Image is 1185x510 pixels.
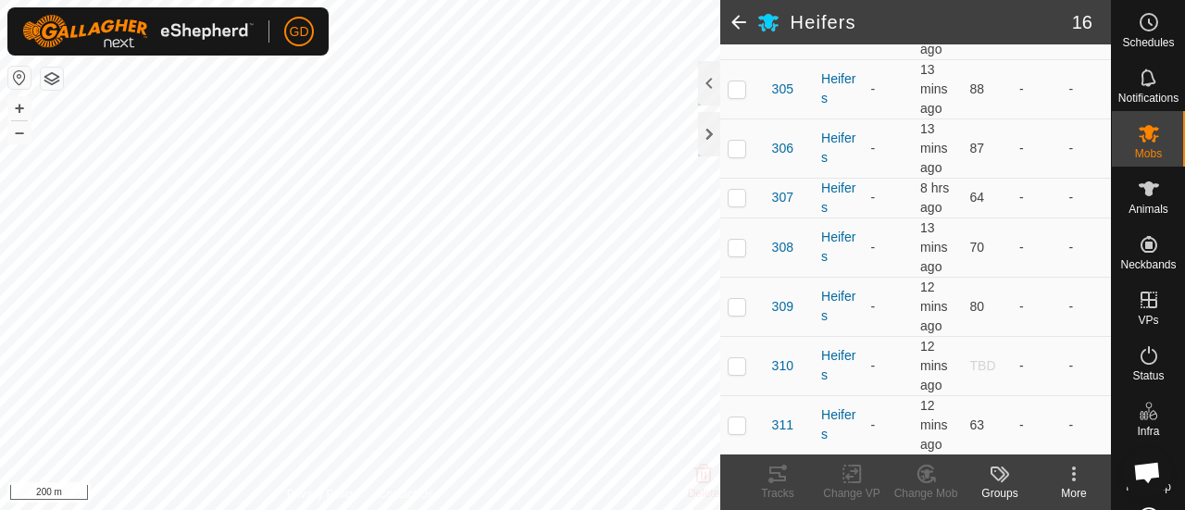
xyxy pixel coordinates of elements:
[772,297,793,317] span: 309
[970,81,985,96] span: 88
[8,121,31,143] button: –
[1012,118,1061,178] td: -
[1132,370,1164,381] span: Status
[1062,336,1111,395] td: -
[1118,93,1179,104] span: Notifications
[1062,118,1111,178] td: -
[22,15,254,48] img: Gallagher Logo
[1062,395,1111,454] td: -
[871,358,876,373] app-display-virtual-paddock-transition: -
[1062,178,1111,218] td: -
[970,141,985,155] span: 87
[772,356,793,376] span: 310
[1012,59,1061,118] td: -
[920,280,948,333] span: 2 Oct 2025, 9:04 pm
[1037,485,1111,502] div: More
[821,69,855,108] div: Heifers
[1062,277,1111,336] td: -
[1012,336,1061,395] td: -
[963,485,1037,502] div: Groups
[970,240,985,255] span: 70
[1062,59,1111,118] td: -
[920,398,948,452] span: 2 Oct 2025, 9:04 pm
[1122,447,1172,497] div: Open chat
[1129,204,1168,215] span: Animals
[821,287,855,326] div: Heifers
[772,80,793,99] span: 305
[821,228,855,267] div: Heifers
[920,121,948,175] span: 2 Oct 2025, 9:04 pm
[287,486,356,503] a: Privacy Policy
[772,416,793,435] span: 311
[871,240,876,255] app-display-virtual-paddock-transition: -
[871,81,876,96] app-display-virtual-paddock-transition: -
[871,141,876,155] app-display-virtual-paddock-transition: -
[970,299,985,314] span: 80
[1012,178,1061,218] td: -
[772,139,793,158] span: 306
[1126,481,1171,492] span: Heatmap
[1135,148,1162,159] span: Mobs
[1012,218,1061,277] td: -
[920,3,948,56] span: 2 Oct 2025, 9:04 pm
[8,67,31,89] button: Reset Map
[920,220,948,274] span: 2 Oct 2025, 9:04 pm
[1122,37,1174,48] span: Schedules
[821,405,855,444] div: Heifers
[920,180,949,215] span: 2 Oct 2025, 1:04 pm
[889,485,963,502] div: Change Mob
[871,417,876,432] app-display-virtual-paddock-transition: -
[821,346,855,385] div: Heifers
[1012,277,1061,336] td: -
[1012,395,1061,454] td: -
[1120,259,1176,270] span: Neckbands
[741,485,815,502] div: Tracks
[378,486,432,503] a: Contact Us
[772,238,793,257] span: 308
[920,339,948,392] span: 2 Oct 2025, 9:04 pm
[970,190,985,205] span: 64
[871,190,876,205] app-display-virtual-paddock-transition: -
[821,129,855,168] div: Heifers
[41,68,63,90] button: Map Layers
[920,62,948,116] span: 2 Oct 2025, 9:04 pm
[1138,315,1158,326] span: VPs
[970,358,996,373] span: TBD
[970,417,985,432] span: 63
[1137,426,1159,437] span: Infra
[772,188,793,207] span: 307
[1072,8,1092,36] span: 16
[815,485,889,502] div: Change VP
[791,11,1072,33] h2: Heifers
[1062,218,1111,277] td: -
[290,22,309,42] span: GD
[8,97,31,119] button: +
[821,179,855,218] div: Heifers
[871,299,876,314] app-display-virtual-paddock-transition: -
